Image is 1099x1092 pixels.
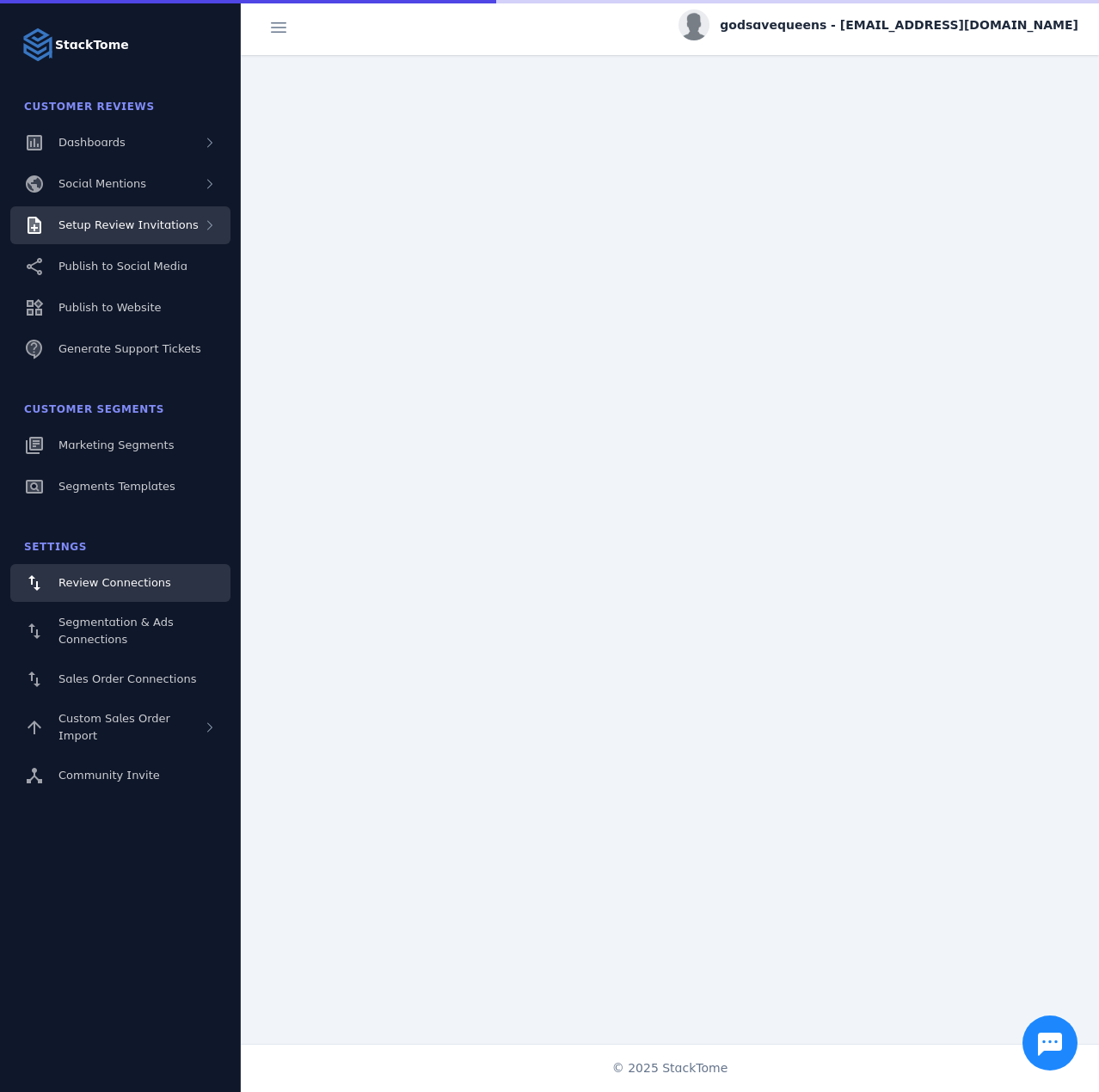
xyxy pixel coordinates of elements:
[10,564,230,602] a: Review Connections
[10,757,230,794] a: Community Invite
[10,468,230,506] a: Segments Templates
[10,660,230,698] a: Sales Order Connections
[720,16,1078,34] span: godsavequeens - [EMAIL_ADDRESS][DOMAIN_NAME]
[678,9,1078,40] button: godsavequeens - [EMAIL_ADDRESS][DOMAIN_NAME]
[58,136,126,149] span: Dashboards
[58,712,170,742] span: Custom Sales Order Import
[24,541,87,553] span: Settings
[10,248,230,285] a: Publish to Social Media
[21,28,55,62] img: Logo image
[58,616,174,646] span: Segmentation & Ads Connections
[58,218,199,231] span: Setup Review Invitations
[24,101,155,113] span: Customer Reviews
[10,605,230,657] a: Segmentation & Ads Connections
[58,672,196,685] span: Sales Order Connections
[58,576,171,589] span: Review Connections
[55,36,129,54] strong: StackTome
[58,177,146,190] span: Social Mentions
[10,289,230,327] a: Publish to Website
[58,301,161,314] span: Publish to Website
[24,403,164,415] span: Customer Segments
[10,426,230,464] a: Marketing Segments
[678,9,709,40] img: profile.jpg
[58,342,201,355] span: Generate Support Tickets
[612,1059,728,1077] span: © 2025 StackTome
[58,439,174,451] span: Marketing Segments
[10,330,230,368] a: Generate Support Tickets
[58,480,175,493] span: Segments Templates
[58,769,160,782] span: Community Invite
[58,260,187,273] span: Publish to Social Media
